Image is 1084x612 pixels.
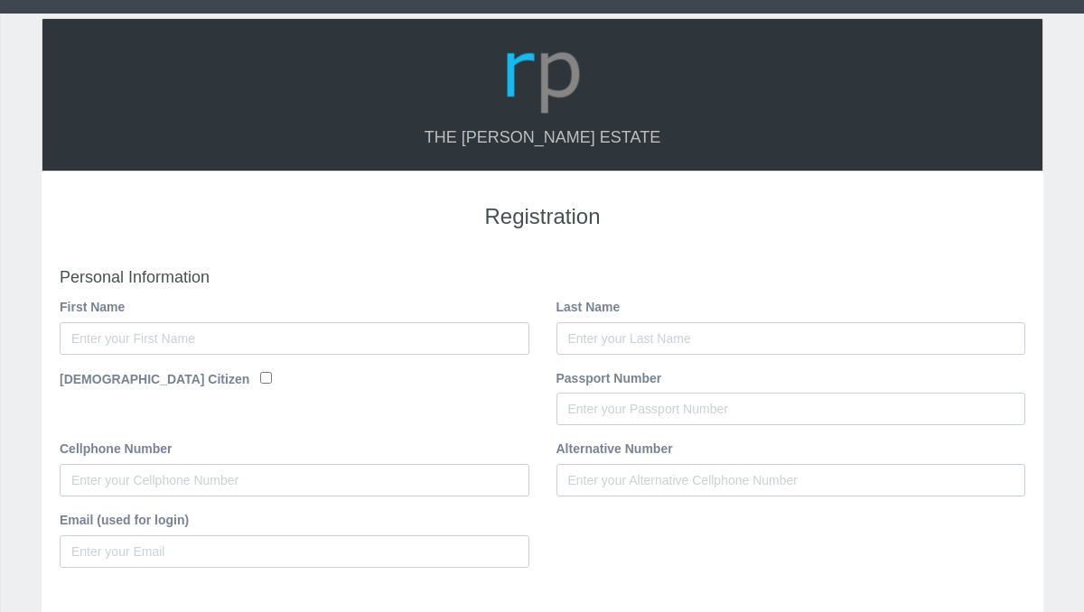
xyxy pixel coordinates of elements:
input: Enter your Passport Number [556,393,1026,425]
label: Alternative Number [556,439,673,459]
h4: Personal Information [60,269,1025,287]
h3: Registration [60,205,1025,228]
label: Last Name [556,297,621,318]
label: [DEMOGRAPHIC_DATA] Citizen [60,369,249,390]
label: Passport Number [556,368,662,389]
input: Enter your Cellphone Number [60,464,529,496]
label: First Name [60,297,125,318]
label: Cellphone Number [60,439,172,459]
h4: The [PERSON_NAME] Estate [61,129,1024,147]
img: Logo [500,32,586,119]
input: Enter your Last Name [556,322,1026,355]
input: Enter your Alternative Cellphone Number [556,464,1026,496]
label: Email (used for login) [60,510,189,531]
input: Enter your First Name [60,322,529,355]
input: Enter your Email [60,535,529,568]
